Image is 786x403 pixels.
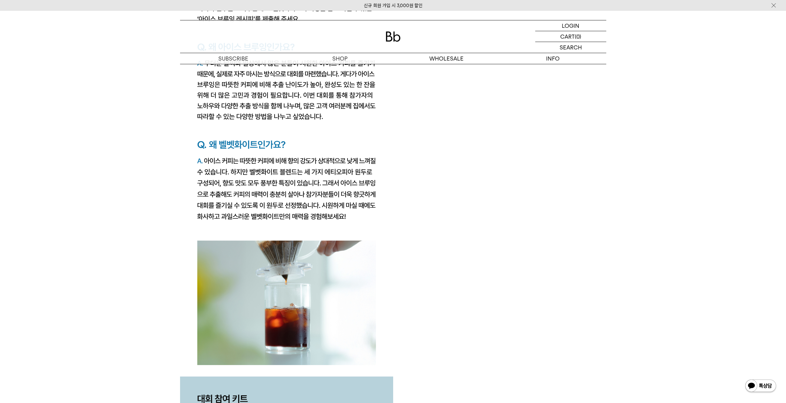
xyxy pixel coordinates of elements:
[500,53,606,64] p: INFO
[180,53,287,64] a: SUBSCRIBE
[287,53,393,64] a: SHOP
[562,20,579,31] p: LOGIN
[560,31,575,42] p: CART
[386,31,401,42] img: 로고
[575,31,581,42] p: (0)
[560,42,582,53] p: SEARCH
[745,379,777,394] img: 카카오톡 채널 1:1 채팅 버튼
[535,31,606,42] a: CART (0)
[535,20,606,31] a: LOGIN
[393,53,500,64] p: WHOLESALE
[364,3,422,8] a: 신규 회원 가입 시 3,000원 할인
